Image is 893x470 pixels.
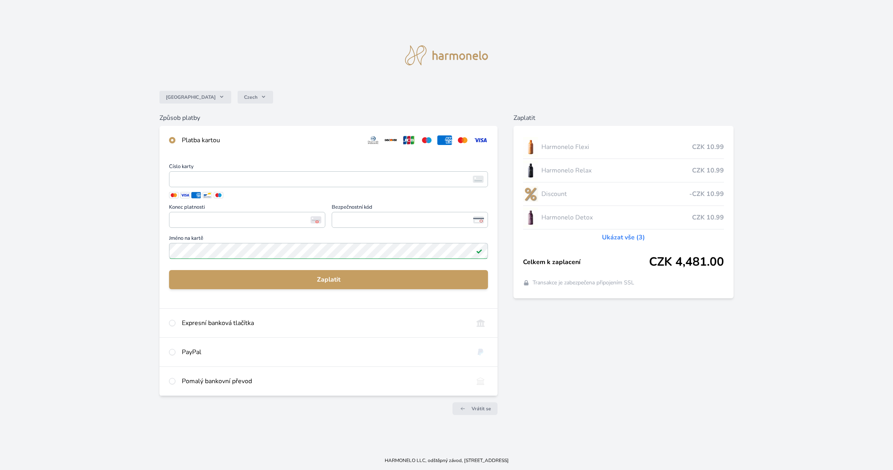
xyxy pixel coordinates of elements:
[182,135,360,145] div: Platba kartou
[175,275,482,284] span: Zaplatit
[366,135,381,145] img: diners.svg
[169,236,488,243] span: Jméno na kartě
[332,205,488,212] span: Bezpečnostní kód
[541,142,692,152] span: Harmonelo Flexi
[541,189,689,199] span: Discount
[523,161,538,180] img: CLEAN_RELAX_se_stinem_x-lo.jpg
[244,94,258,100] span: Czech
[173,214,322,225] iframe: Iframe pro datum vypršení platnosti
[405,45,488,65] img: logo.svg
[523,257,649,267] span: Celkem k zaplacení
[692,142,724,152] span: CZK 10.99
[473,318,488,328] img: onlineBanking_CZ.svg
[533,279,634,287] span: Transakce je zabezpečena připojením SSL
[419,135,434,145] img: maestro.svg
[523,137,538,157] img: CLEAN_FLEXI_se_stinem_x-hi_(1)-lo.jpg
[238,91,273,104] button: Czech
[182,376,467,386] div: Pomalý bankovní převod
[473,176,484,183] img: card
[169,164,488,171] span: Číslo karty
[173,174,484,185] iframe: Iframe pro číslo karty
[472,405,491,412] span: Vrátit se
[159,113,498,123] h6: Způsob platby
[473,347,488,357] img: paypal.svg
[602,233,645,242] a: Ukázat vše (3)
[401,135,416,145] img: jcb.svg
[182,318,467,328] div: Expresní banková tlačítka
[692,166,724,175] span: CZK 10.99
[335,214,484,225] iframe: Iframe pro bezpečnostní kód
[692,213,724,222] span: CZK 10.99
[513,113,734,123] h6: Zaplatit
[523,208,538,227] img: DETOX_se_stinem_x-lo.jpg
[166,94,216,100] span: [GEOGRAPHIC_DATA]
[437,135,452,145] img: amex.svg
[159,91,231,104] button: [GEOGRAPHIC_DATA]
[311,216,321,223] img: Konec platnosti
[476,248,482,254] img: Platné pole
[649,255,724,269] span: CZK 4,481.00
[169,243,488,259] input: Jméno na kartěPlatné pole
[169,205,325,212] span: Konec platnosti
[384,135,398,145] img: discover.svg
[455,135,470,145] img: mc.svg
[541,213,692,222] span: Harmonelo Detox
[523,184,538,204] img: discount-lo.png
[452,402,498,415] a: Vrátit se
[182,347,467,357] div: PayPal
[689,189,724,199] span: -CZK 10.99
[541,166,692,175] span: Harmonelo Relax
[473,376,488,386] img: bankTransfer_IBAN.svg
[169,270,488,289] button: Zaplatit
[473,135,488,145] img: visa.svg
